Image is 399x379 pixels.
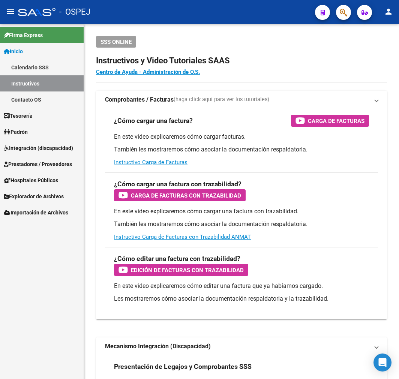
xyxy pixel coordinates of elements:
[174,96,269,104] span: (haga click aquí para ver los tutoriales)
[100,39,132,45] span: SSS ONLINE
[96,54,387,68] h2: Instructivos y Video Tutoriales SAAS
[114,264,248,276] button: Edición de Facturas con Trazabilidad
[4,128,28,136] span: Padrón
[114,361,252,372] h3: Presentación de Legajos y Comprobantes SSS
[114,282,369,290] p: En este video explicaremos cómo editar una factura que ya habíamos cargado.
[114,207,369,216] p: En este video explicaremos cómo cargar una factura con trazabilidad.
[4,176,58,184] span: Hospitales Públicos
[131,191,241,200] span: Carga de Facturas con Trazabilidad
[308,116,364,126] span: Carga de Facturas
[114,189,246,201] button: Carga de Facturas con Trazabilidad
[4,31,43,39] span: Firma Express
[96,109,387,319] div: Comprobantes / Facturas(haga click aquí para ver los tutoriales)
[4,112,33,120] span: Tesorería
[114,133,369,141] p: En este video explicaremos cómo cargar facturas.
[4,47,23,55] span: Inicio
[131,265,244,275] span: Edición de Facturas con Trazabilidad
[105,96,174,104] strong: Comprobantes / Facturas
[96,69,200,75] a: Centro de Ayuda - Administración de O.S.
[384,7,393,16] mat-icon: person
[4,144,73,152] span: Integración (discapacidad)
[4,160,72,168] span: Prestadores / Proveedores
[114,145,369,154] p: También les mostraremos cómo asociar la documentación respaldatoria.
[114,159,187,166] a: Instructivo Carga de Facturas
[373,354,391,372] div: Open Intercom Messenger
[114,253,240,264] h3: ¿Cómo editar una factura con trazabilidad?
[4,208,68,217] span: Importación de Archivos
[6,7,15,16] mat-icon: menu
[114,295,369,303] p: Les mostraremos cómo asociar la documentación respaldatoria y la trazabilidad.
[114,220,369,228] p: También les mostraremos cómo asociar la documentación respaldatoria.
[96,337,387,355] mat-expansion-panel-header: Mecanismo Integración (Discapacidad)
[114,179,241,189] h3: ¿Cómo cargar una factura con trazabilidad?
[4,192,64,201] span: Explorador de Archivos
[59,4,90,20] span: - OSPEJ
[105,342,211,351] strong: Mecanismo Integración (Discapacidad)
[96,91,387,109] mat-expansion-panel-header: Comprobantes / Facturas(haga click aquí para ver los tutoriales)
[96,36,136,48] button: SSS ONLINE
[114,234,251,240] a: Instructivo Carga de Facturas con Trazabilidad ANMAT
[291,115,369,127] button: Carga de Facturas
[114,115,193,126] h3: ¿Cómo cargar una factura?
